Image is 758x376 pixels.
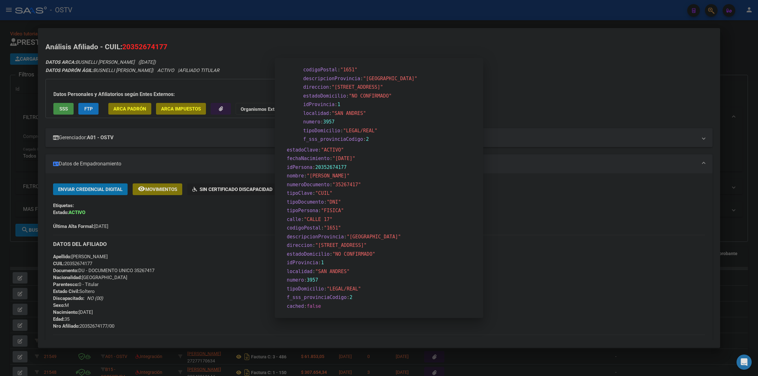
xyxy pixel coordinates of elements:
[133,183,182,195] button: Movimientos
[156,103,206,115] button: ARCA Impuestos
[53,261,64,266] strong: CUIL:
[312,164,315,170] span: :
[332,110,366,116] span: "SAN ANDRES"
[53,268,78,273] strong: Documento:
[363,136,366,142] span: :
[138,185,145,193] mat-icon: remove_red_eye
[45,68,152,73] span: BUSNELLI [PERSON_NAME]
[53,254,108,260] span: [PERSON_NAME]
[287,277,304,283] span: numero
[84,106,93,112] span: FTP
[307,173,349,179] span: "[PERSON_NAME]"
[304,217,332,222] span: "CALLE 17"
[303,136,363,142] span: f_sss_provinciaCodigo
[53,302,65,308] strong: Sexo:
[53,282,79,287] strong: Parentesco:
[318,147,321,153] span: :
[138,59,156,65] span: ([DATE])
[145,187,177,192] span: Movimientos
[53,203,74,208] strong: Etiquetas:
[287,156,329,161] span: fechaNacimiento
[287,234,344,240] span: descripcionProvincia
[53,160,697,168] mat-panel-title: Datos de Empadronamiento
[343,128,377,134] span: "LEGAL/REAL"
[53,268,154,273] span: DU - DOCUMENTO UNICO 35267417
[187,183,278,195] button: Sin Certificado Discapacidad
[45,154,713,173] mat-expansion-panel-header: Datos de Empadronamiento
[737,355,752,370] div: Open Intercom Messenger
[303,67,337,73] span: codigoPostal
[333,182,361,188] span: "35267417"
[303,110,329,116] span: localidad
[307,277,318,283] span: 3957
[53,254,71,260] strong: Apellido:
[53,323,114,329] span: 20352674177/00
[347,295,350,300] span: :
[315,242,367,248] span: "[STREET_ADDRESS]"
[53,289,95,294] span: Soltero
[287,251,329,257] span: estadoDomicilio
[318,208,321,213] span: :
[287,208,318,213] span: tipoPersona
[53,316,69,322] span: 35
[53,103,74,115] button: SSS
[346,93,349,99] span: :
[340,67,357,73] span: "1651"
[303,84,329,90] span: direccion
[287,182,329,188] span: numeroDocumento
[53,323,80,329] strong: Nro Afiliado:
[303,102,334,107] span: idProvincia
[334,102,337,107] span: :
[312,242,315,248] span: :
[360,76,363,81] span: :
[45,59,135,65] span: BUSNELLI [PERSON_NAME]
[321,260,324,266] span: 1
[329,251,332,257] span: :
[340,128,343,134] span: :
[287,269,312,274] span: localidad
[324,225,341,231] span: "1651"
[287,225,321,231] span: codigoPostal
[287,190,312,196] span: tipoClave
[304,277,307,283] span: :
[344,234,347,240] span: :
[53,275,127,280] span: [GEOGRAPHIC_DATA]
[45,59,75,65] strong: DATOS ARCA:
[53,210,69,215] strong: Estado:
[53,224,94,229] strong: Última Alta Formal:
[53,241,705,248] h3: DATOS DEL AFILIADO
[337,67,340,73] span: :
[58,187,123,192] span: Enviar Credencial Digital
[287,164,312,170] span: idPersona
[122,43,167,51] span: 20352674177
[287,303,304,309] span: cached
[337,102,340,107] span: 1
[350,295,352,300] span: 2
[200,187,273,192] span: Sin Certificado Discapacidad
[53,302,69,308] span: M
[287,242,312,248] span: direccion
[45,42,713,52] h2: Análisis Afiliado - CUIL:
[329,84,332,90] span: :
[53,91,412,98] h3: Datos Personales y Afiliatorios según Entes Externos:
[324,199,327,205] span: :
[45,68,93,73] strong: DATOS PADRÓN ÁGIL:
[287,260,318,266] span: idProvincia
[53,309,79,315] strong: Nacimiento:
[321,225,324,231] span: :
[303,119,320,125] span: numero
[303,128,340,134] span: tipoDomicilio
[53,282,99,287] span: 0 - Titular
[179,68,219,73] span: AFILIADO TITULAR
[87,295,103,301] i: NO (00)
[329,182,332,188] span: :
[366,136,369,142] span: 2
[53,275,82,280] strong: Nacionalidad:
[333,156,355,161] span: "[DATE]"
[108,103,151,115] button: ARCA Padrón
[332,84,383,90] span: "[STREET_ADDRESS]"
[327,199,341,205] span: "DNI"
[321,208,344,213] span: "FISICA"
[69,210,85,215] strong: ACTIVO
[323,119,334,125] span: 3957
